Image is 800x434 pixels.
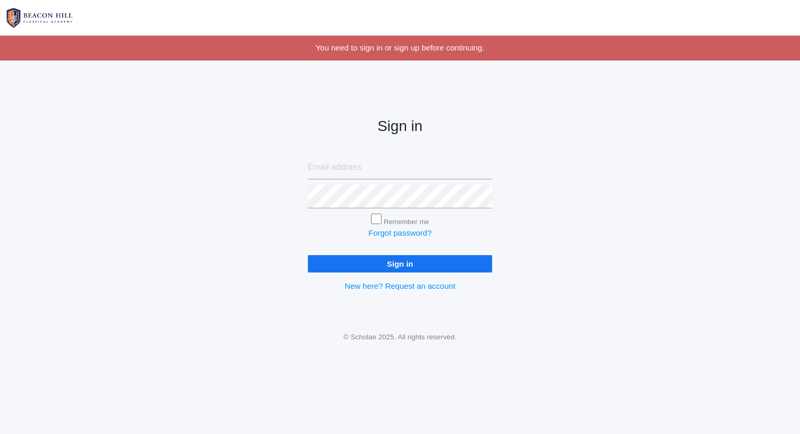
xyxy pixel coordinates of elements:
input: Sign in [308,255,492,272]
label: Remember me [384,218,429,226]
a: New here? Request an account [345,281,455,290]
a: Forgot password? [368,228,432,237]
h2: Sign in [308,118,492,135]
input: Email address [308,156,492,179]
